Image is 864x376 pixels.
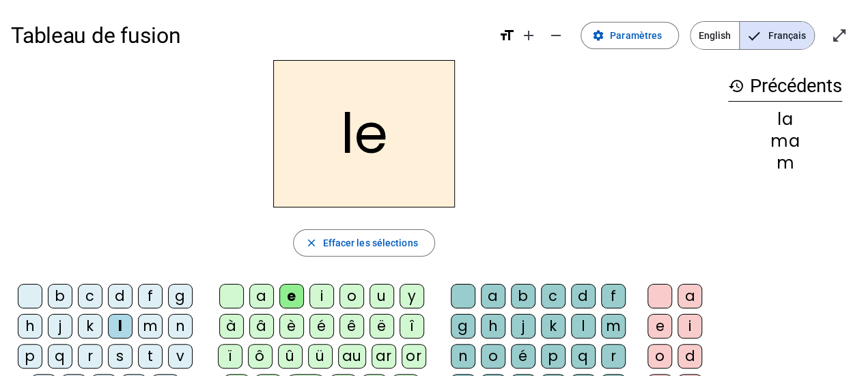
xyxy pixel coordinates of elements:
[571,284,596,308] div: d
[691,22,739,49] span: English
[78,314,102,338] div: k
[293,229,434,257] button: Effacer les sélections
[339,284,364,308] div: o
[338,344,366,368] div: au
[18,314,42,338] div: h
[581,22,679,49] button: Paramètres
[678,284,702,308] div: a
[219,314,244,338] div: à
[168,284,193,308] div: g
[678,344,702,368] div: d
[690,21,815,50] mat-button-toggle-group: Language selection
[499,27,515,44] mat-icon: format_size
[279,284,304,308] div: e
[826,22,853,49] button: Entrer en plein écran
[610,27,662,44] span: Paramètres
[601,284,626,308] div: f
[273,60,455,207] h2: le
[571,314,596,338] div: l
[451,314,475,338] div: g
[279,314,304,338] div: è
[511,314,535,338] div: j
[18,344,42,368] div: p
[218,344,242,368] div: ï
[601,314,626,338] div: m
[481,344,505,368] div: o
[138,314,163,338] div: m
[400,284,424,308] div: y
[542,22,570,49] button: Diminuer la taille de la police
[78,284,102,308] div: c
[515,22,542,49] button: Augmenter la taille de la police
[541,344,566,368] div: p
[647,344,672,368] div: o
[168,344,193,368] div: v
[548,27,564,44] mat-icon: remove
[571,344,596,368] div: q
[520,27,537,44] mat-icon: add
[728,111,842,128] div: la
[108,344,133,368] div: s
[308,344,333,368] div: ü
[728,133,842,149] div: ma
[481,314,505,338] div: h
[740,22,814,49] span: Français
[728,71,842,102] h3: Précédents
[481,284,505,308] div: a
[541,284,566,308] div: c
[108,284,133,308] div: d
[372,344,396,368] div: ar
[728,155,842,171] div: m
[678,314,702,338] div: i
[592,29,604,42] mat-icon: settings
[168,314,193,338] div: n
[451,344,475,368] div: n
[48,344,72,368] div: q
[138,284,163,308] div: f
[48,284,72,308] div: b
[249,314,274,338] div: â
[78,344,102,368] div: r
[511,344,535,368] div: é
[647,314,672,338] div: e
[728,78,744,94] mat-icon: history
[370,314,394,338] div: ë
[339,314,364,338] div: ê
[400,314,424,338] div: î
[370,284,394,308] div: u
[278,344,303,368] div: û
[11,14,488,57] h1: Tableau de fusion
[249,284,274,308] div: a
[309,284,334,308] div: i
[601,344,626,368] div: r
[309,314,334,338] div: é
[248,344,273,368] div: ô
[108,314,133,338] div: l
[541,314,566,338] div: k
[305,237,317,249] mat-icon: close
[511,284,535,308] div: b
[322,235,417,251] span: Effacer les sélections
[48,314,72,338] div: j
[138,344,163,368] div: t
[402,344,426,368] div: or
[831,27,848,44] mat-icon: open_in_full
